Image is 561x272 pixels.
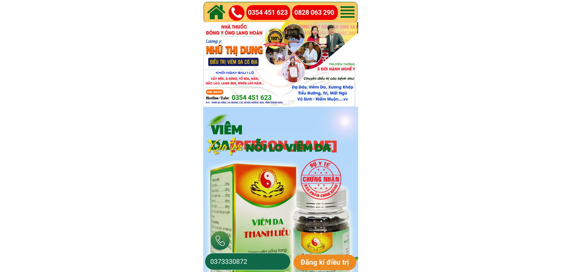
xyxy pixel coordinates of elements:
[294,255,357,270] p: Đăng kí điều trị
[248,7,291,18] a: 0354 451 623
[246,140,374,154] h3: NỖI LO VIÊM DA
[232,93,305,103] a: 0354 451 623
[294,7,338,18] a: 0828 063 290
[230,135,337,153] span: [PERSON_NAME]
[211,121,367,152] h3: VIÊM DA
[208,253,287,270] input: Số điện thoại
